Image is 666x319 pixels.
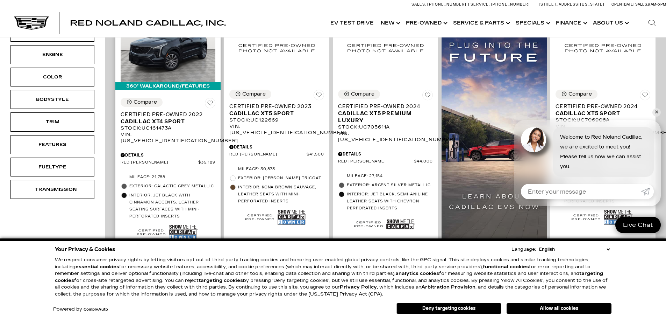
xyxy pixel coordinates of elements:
[53,307,108,312] div: Powered by
[169,223,198,242] img: Show Me the CARFAX 1-Owner Badge
[507,303,611,314] button: Allow all cookies
[10,90,94,109] div: BodystyleBodystyle
[307,152,324,157] span: $41,500
[238,175,324,182] span: Exterior: [PERSON_NAME] Tricoat
[553,127,654,177] div: Welcome to Red Noland Cadillac, we are excited to meet you! Please tell us how we can assist you.
[137,226,165,240] img: Cadillac Certified Used Vehicle
[640,90,650,103] button: Save Vehicle
[121,131,215,144] div: VIN: [US_VEHICLE_IDENTIFICATION_NUMBER]
[198,160,215,165] span: $35,189
[427,2,466,7] span: [PHONE_NUMBER]
[351,91,374,97] div: Compare
[414,159,433,164] span: $44,000
[338,11,433,84] img: 2024 Cadillac XT5 Premium Luxury
[491,2,530,7] span: [PHONE_NUMBER]
[121,160,198,165] span: Red [PERSON_NAME]
[35,163,70,171] div: Fueltype
[121,111,210,118] span: Certified Pre-Owned 2022
[648,2,666,7] span: 9 AM-6 PM
[229,103,324,117] a: Certified Pre-Owned 2023Cadillac XT5 Sport
[121,152,215,158] div: Pricing Details - Certified Pre-Owned 2022 Cadillac XT4 Sport
[327,9,377,37] a: EV Test Drive
[35,51,70,58] div: Engine
[314,90,324,103] button: Save Vehicle
[556,110,645,117] span: Cadillac XT5 Sport
[338,159,414,164] span: Red [PERSON_NAME]
[229,123,324,136] div: VIN: [US_VEHICLE_IDENTIFICATION_NUMBER]
[340,284,377,290] u: Privacy Policy
[450,9,512,37] a: Service & Parts
[512,9,552,37] a: Specials
[134,99,157,105] div: Compare
[615,217,661,233] a: Live Chat
[421,284,475,290] strong: Arbitration Provision
[229,11,324,84] img: 2023 Cadillac XT5 Sport
[556,11,650,84] img: 2024 Cadillac XT5 Sport
[10,135,94,154] div: FeaturesFeatures
[539,2,604,7] a: [STREET_ADDRESS][US_STATE]
[35,73,70,81] div: Color
[604,208,632,227] img: Show Me the CARFAX 1-Owner Badge
[338,124,433,130] div: Stock : UC705611A
[521,127,546,152] img: Agent profile photo
[35,186,70,193] div: Transmission
[70,19,226,27] span: Red Noland Cadillac, Inc.
[483,264,529,270] strong: functional cookies
[229,117,324,123] div: Stock : UC122669
[422,90,433,103] button: Save Vehicle
[338,151,433,157] div: Pricing Details - Certified Pre-Owned 2024 Cadillac XT5 Premium Luxury
[229,103,319,110] span: Certified Pre-Owned 2023
[556,103,645,110] span: Certified Pre-Owned 2024
[121,11,215,82] img: 2022 Cadillac XT4 Sport
[229,144,324,150] div: Pricing Details - Certified Pre-Owned 2023 Cadillac XT5 Sport
[229,110,319,117] span: Cadillac XT5 Sport
[638,9,666,37] div: Search
[556,103,650,117] a: Certified Pre-Owned 2024Cadillac XT5 Sport
[620,221,657,229] span: Live Chat
[76,264,119,270] strong: essential cookies
[377,9,402,37] a: New
[354,217,383,231] img: Cadillac Certified Used Vehicle
[338,103,433,124] a: Certified Pre-Owned 2024Cadillac XT5 Premium Luxury
[338,159,433,164] a: Red [PERSON_NAME] $44,000
[635,2,648,7] span: Sales:
[205,98,215,111] button: Save Vehicle
[121,98,163,107] button: Compare Vehicle
[395,271,439,276] strong: analytics cookies
[14,16,49,30] img: Cadillac Dark Logo with Cadillac White Text
[338,103,428,110] span: Certified Pre-Owned 2024
[121,160,215,165] a: Red [PERSON_NAME] $35,189
[589,9,631,37] a: About Us
[396,303,501,314] button: Deny targeting cookies
[70,20,226,27] a: Red Noland Cadillac, Inc.
[242,91,266,97] div: Compare
[511,247,536,252] div: Language:
[338,90,380,99] button: Compare Vehicle
[338,172,433,181] li: Mileage: 27,154
[10,180,94,199] div: TransmissionTransmission
[35,141,70,148] div: Features
[55,271,603,283] strong: targeting cookies
[556,117,650,123] div: Stock : UC706908A
[129,192,215,220] span: Interior: Jet Black with Cinnamon accents, Leather seating surfaces with mini-perforated inserts
[121,118,210,125] span: Cadillac XT4 Sport
[347,191,433,212] span: Interior: Jet Black, Semi-aniline leather seats with chevron perforated inserts
[245,210,274,224] img: Cadillac Certified Used Vehicle
[121,111,215,125] a: Certified Pre-Owned 2022Cadillac XT4 Sport
[10,158,94,176] div: FueltypeFueltype
[552,9,589,37] a: Finance
[338,110,428,124] span: Cadillac XT5 Premium Luxury
[611,2,635,7] span: Open [DATE]
[641,184,654,199] a: Submit
[10,68,94,86] div: ColorColor
[411,2,426,7] span: Sales:
[521,184,641,199] input: Enter your message
[402,9,450,37] a: Pre-Owned
[556,90,597,99] button: Compare Vehicle
[238,184,324,205] span: Interior: Kona Brown Sauvage, Leather seats with mini-perforated inserts
[10,45,94,64] div: EngineEngine
[229,152,307,157] span: Red [PERSON_NAME]
[55,257,611,298] p: We respect consumer privacy rights by letting visitors opt out of third-party tracking cookies an...
[115,82,221,90] div: 360° WalkAround/Features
